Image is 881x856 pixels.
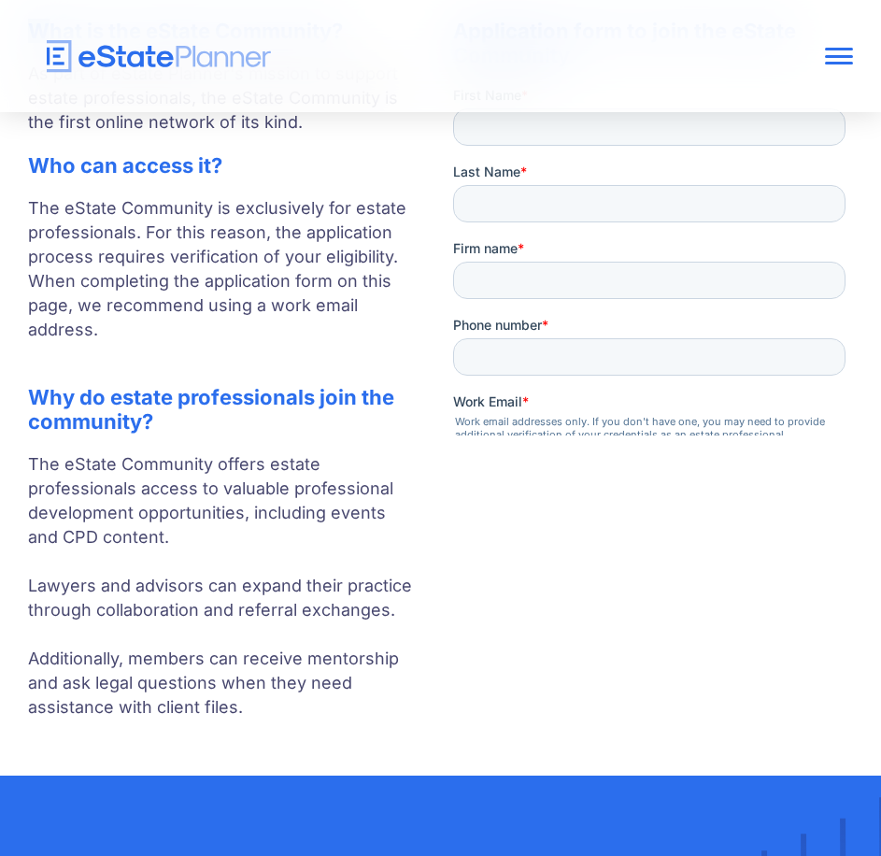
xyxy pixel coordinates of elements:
h2: Why do estate professionals join the community? [28,385,416,434]
iframe: Form 0 [453,86,853,435]
p: The eState Community offers estate professionals access to valuable professional development oppo... [28,452,416,720]
p: The eState Community is exclusively for estate professionals. For this reason, the application pr... [28,196,416,366]
h2: Who can access it? [28,153,416,178]
a: home [28,40,688,73]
